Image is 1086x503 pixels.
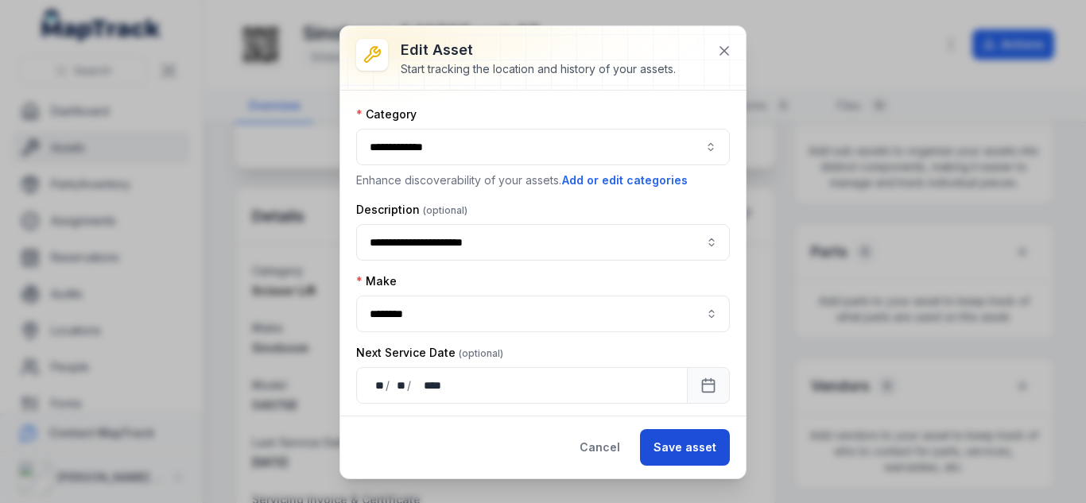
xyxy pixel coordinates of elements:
[561,172,688,189] button: Add or edit categories
[401,39,676,61] h3: Edit asset
[386,377,391,393] div: /
[370,377,386,393] div: day,
[687,367,730,404] button: Calendar
[413,377,443,393] div: year,
[356,172,730,189] p: Enhance discoverability of your assets.
[640,429,730,466] button: Save asset
[356,296,730,332] input: asset-edit:cf[9e2fc107-2520-4a87-af5f-f70990c66785]-label
[391,377,407,393] div: month,
[401,61,676,77] div: Start tracking the location and history of your assets.
[407,377,413,393] div: /
[566,429,634,466] button: Cancel
[356,106,417,122] label: Category
[356,224,730,261] input: asset-edit:description-label
[356,273,397,289] label: Make
[356,202,467,218] label: Description
[356,345,503,361] label: Next Service Date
